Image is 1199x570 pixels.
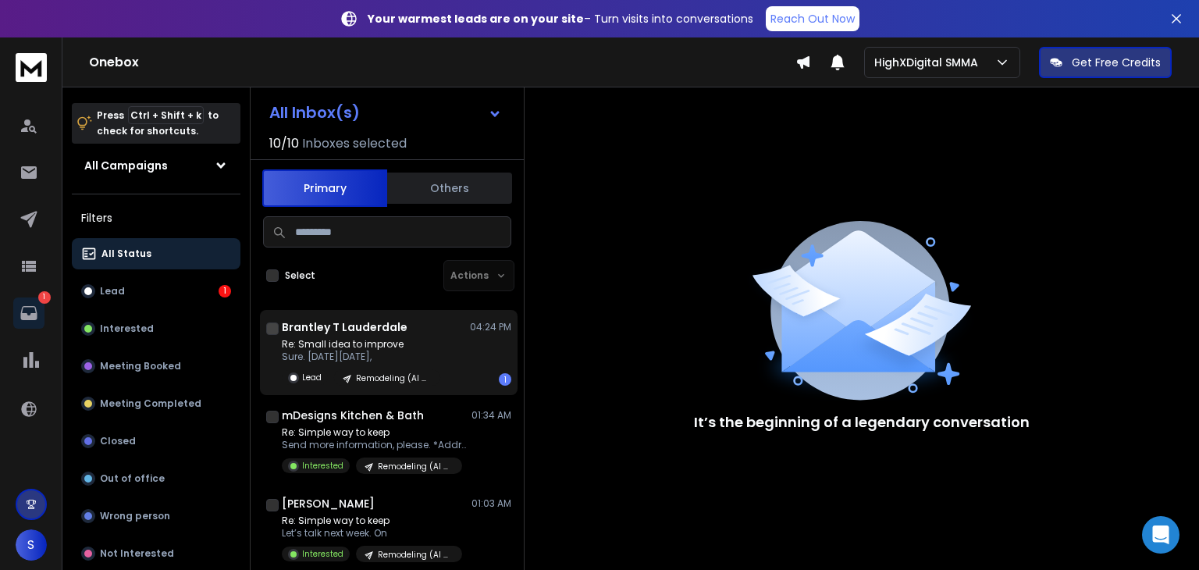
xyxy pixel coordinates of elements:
[770,11,855,27] p: Reach Out Now
[72,388,240,419] button: Meeting Completed
[356,372,431,384] p: Remodeling (AI hybrid system)
[100,360,181,372] p: Meeting Booked
[97,108,219,139] p: Press to check for shortcuts.
[302,134,407,153] h3: Inboxes selected
[282,527,462,540] p: Let’s talk next week. On
[100,397,201,410] p: Meeting Completed
[282,319,407,335] h1: Brantley T Lauderdale
[368,11,753,27] p: – Turn visits into conversations
[282,515,462,527] p: Re: Simple way to keep
[282,426,469,439] p: Re: Simple way to keep
[100,285,125,297] p: Lead
[72,463,240,494] button: Out of office
[16,53,47,82] img: logo
[13,297,44,329] a: 1
[470,321,511,333] p: 04:24 PM
[1072,55,1161,70] p: Get Free Credits
[262,169,387,207] button: Primary
[84,158,168,173] h1: All Campaigns
[285,269,315,282] label: Select
[72,538,240,569] button: Not Interested
[368,11,584,27] strong: Your warmest leads are on your site
[100,510,170,522] p: Wrong person
[471,497,511,510] p: 01:03 AM
[100,322,154,335] p: Interested
[282,351,440,363] p: Sure. [DATE][DATE],
[100,472,165,485] p: Out of office
[378,549,453,561] p: Remodeling (AI hybrid system)
[72,501,240,532] button: Wrong person
[378,461,453,472] p: Remodeling (AI hybrid system)
[72,313,240,344] button: Interested
[72,276,240,307] button: Lead1
[269,105,360,120] h1: All Inbox(s)
[72,351,240,382] button: Meeting Booked
[72,238,240,269] button: All Status
[766,6,859,31] a: Reach Out Now
[282,338,440,351] p: Re: Small idea to improve
[100,547,174,560] p: Not Interested
[219,285,231,297] div: 1
[269,134,299,153] span: 10 / 10
[282,439,469,451] p: Send more information, please. *Address:*
[16,529,47,561] button: S
[1039,47,1172,78] button: Get Free Credits
[38,291,51,304] p: 1
[302,548,343,560] p: Interested
[89,53,795,72] h1: Onebox
[72,207,240,229] h3: Filters
[1142,516,1179,554] div: Open Intercom Messenger
[72,426,240,457] button: Closed
[874,55,984,70] p: HighXDigital SMMA
[282,496,375,511] h1: [PERSON_NAME]
[499,373,511,386] div: 1
[387,171,512,205] button: Others
[72,150,240,181] button: All Campaigns
[101,248,151,260] p: All Status
[302,460,343,472] p: Interested
[257,97,514,128] button: All Inbox(s)
[128,106,204,124] span: Ctrl + Shift + k
[471,409,511,422] p: 01:34 AM
[694,411,1030,433] p: It’s the beginning of a legendary conversation
[100,435,136,447] p: Closed
[282,408,424,423] h1: mDesigns Kitchen & Bath
[302,372,322,383] p: Lead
